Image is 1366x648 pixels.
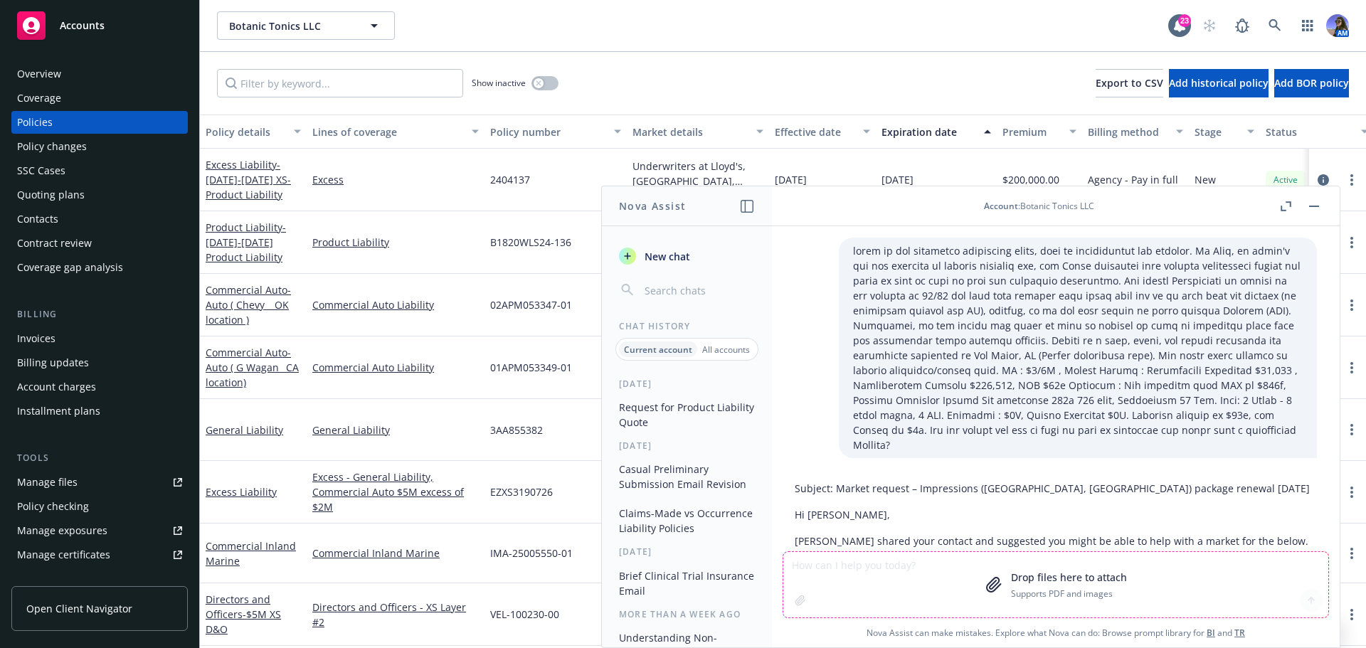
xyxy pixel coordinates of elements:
[602,320,772,332] div: Chat History
[1234,627,1245,639] a: TR
[206,221,286,264] span: - [DATE]-[DATE] Product Liability
[1274,69,1349,97] button: Add BOR policy
[1082,115,1189,149] button: Billing method
[11,63,188,85] a: Overview
[17,111,53,134] div: Policies
[312,600,479,630] a: Directors and Officers - XS Layer #2
[17,400,100,423] div: Installment plans
[1293,11,1322,40] a: Switch app
[490,297,572,312] span: 02APM053347-01
[206,221,286,264] a: Product Liability
[1195,172,1216,187] span: New
[17,87,61,110] div: Coverage
[613,457,761,496] button: Casual Preliminary Submission Email Revision
[11,327,188,350] a: Invoices
[624,344,692,356] p: Current account
[312,172,479,187] a: Excess
[17,471,78,494] div: Manage files
[1274,76,1349,90] span: Add BOR policy
[613,395,761,434] button: Request for Product Liability Quote
[1011,588,1127,600] p: Supports PDF and images
[632,124,748,139] div: Market details
[11,519,188,542] span: Manage exposures
[775,172,807,187] span: [DATE]
[1261,11,1289,40] a: Search
[1195,11,1224,40] a: Start snowing
[795,533,1317,593] p: [PERSON_NAME] shared your contact and suggested you might be able to help with a market for the b...
[206,539,296,568] a: Commercial Inland Marine
[1195,124,1239,139] div: Stage
[11,232,188,255] a: Contract review
[11,543,188,566] a: Manage certificates
[490,546,573,561] span: IMA-25005550-01
[200,115,307,149] button: Policy details
[472,77,526,89] span: Show inactive
[206,124,285,139] div: Policy details
[1178,14,1191,27] div: 23
[881,172,914,187] span: [DATE]
[206,158,291,201] span: - [DATE]-[DATE] XS-Product Liability
[1169,76,1269,90] span: Add historical policy
[1096,76,1163,90] span: Export to CSV
[17,208,58,230] div: Contacts
[11,471,188,494] a: Manage files
[17,495,89,518] div: Policy checking
[11,6,188,46] a: Accounts
[1169,69,1269,97] button: Add historical policy
[602,546,772,558] div: [DATE]
[490,360,572,375] span: 01APM053349-01
[1343,171,1360,188] a: more
[17,519,107,542] div: Manage exposures
[997,115,1082,149] button: Premium
[490,484,553,499] span: EZXS3190726
[206,593,281,636] a: Directors and Officers
[17,135,87,158] div: Policy changes
[1343,359,1360,376] a: more
[11,400,188,423] a: Installment plans
[217,11,395,40] button: Botanic Tonics LLC
[17,159,65,182] div: SSC Cases
[602,378,772,390] div: [DATE]
[312,546,479,561] a: Commercial Inland Marine
[642,280,755,300] input: Search chats
[11,351,188,374] a: Billing updates
[312,297,479,312] a: Commercial Auto Liability
[1343,421,1360,438] a: more
[11,495,188,518] a: Policy checking
[229,18,352,33] span: Botanic Tonics LLC
[11,135,188,158] a: Policy changes
[490,607,559,622] span: VEL-100230-00
[1207,627,1215,639] a: BI
[702,344,750,356] p: All accounts
[11,159,188,182] a: SSC Cases
[627,115,769,149] button: Market details
[619,198,686,213] h1: Nova Assist
[1343,545,1360,562] a: more
[881,124,975,139] div: Expiration date
[11,87,188,110] a: Coverage
[1088,124,1168,139] div: Billing method
[1326,14,1349,37] img: photo
[11,208,188,230] a: Contacts
[17,568,89,590] div: Manage claims
[312,469,479,514] a: Excess - General Liability, Commercial Auto $5M excess of $2M
[490,124,605,139] div: Policy number
[1343,484,1360,501] a: more
[1228,11,1256,40] a: Report a Bug
[1002,172,1059,187] span: $200,000.00
[307,115,485,149] button: Lines of coverage
[632,159,763,188] div: Underwriters at Lloyd's, [GEOGRAPHIC_DATA], [PERSON_NAME] of [GEOGRAPHIC_DATA], Clinical Trials I...
[1343,234,1360,251] a: more
[1002,124,1061,139] div: Premium
[206,346,299,389] span: - Auto ( G Wagan _CA location)
[11,451,188,465] div: Tools
[11,111,188,134] a: Policies
[206,423,283,437] a: General Liability
[1315,171,1332,188] a: circleInformation
[206,283,291,326] span: - Auto ( Chevy _ OK location )
[206,485,277,499] a: Excess Liability
[11,307,188,322] div: Billing
[602,608,772,620] div: More than a week ago
[1189,115,1260,149] button: Stage
[11,568,188,590] a: Manage claims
